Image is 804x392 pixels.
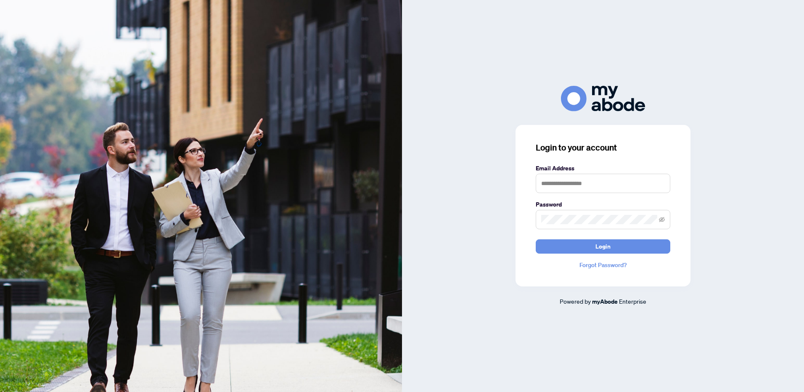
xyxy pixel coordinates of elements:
a: myAbode [592,297,618,306]
h3: Login to your account [536,142,670,154]
label: Email Address [536,164,670,173]
img: ma-logo [561,86,645,111]
span: Enterprise [619,297,646,305]
span: Powered by [560,297,591,305]
button: Login [536,239,670,254]
label: Password [536,200,670,209]
a: Forgot Password? [536,260,670,270]
span: eye-invisible [659,217,665,222]
span: Login [595,240,611,253]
